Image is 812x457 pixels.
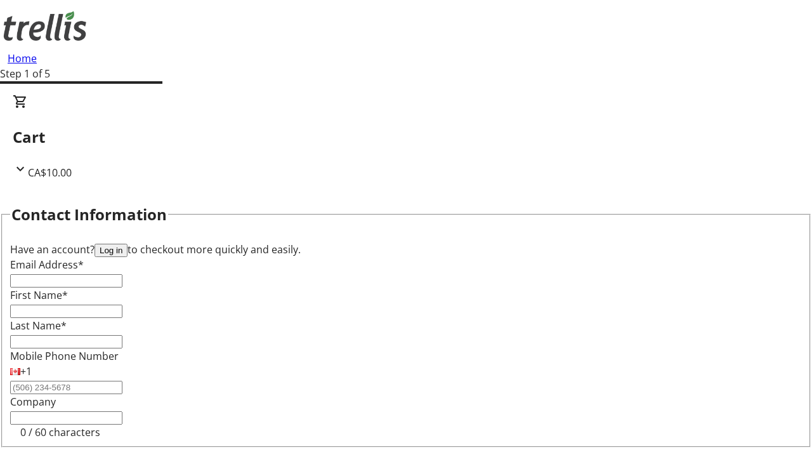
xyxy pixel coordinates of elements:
label: Last Name* [10,319,67,333]
div: Have an account? to checkout more quickly and easily. [10,242,802,257]
tr-character-limit: 0 / 60 characters [20,425,100,439]
input: (506) 234-5678 [10,381,122,394]
label: Mobile Phone Number [10,349,119,363]
span: CA$10.00 [28,166,72,180]
label: Email Address* [10,258,84,272]
label: First Name* [10,288,68,302]
h2: Contact Information [11,203,167,226]
label: Company [10,395,56,409]
h2: Cart [13,126,799,149]
div: CartCA$10.00 [13,94,799,180]
button: Log in [95,244,128,257]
